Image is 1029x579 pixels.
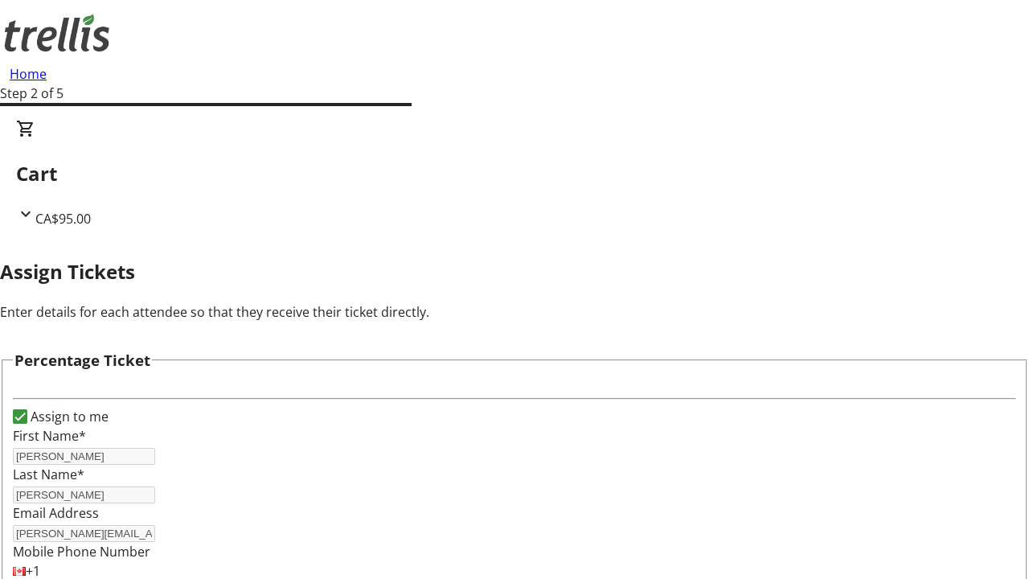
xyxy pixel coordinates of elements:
[13,543,150,561] label: Mobile Phone Number
[35,210,91,228] span: CA$95.00
[16,119,1013,228] div: CartCA$95.00
[13,466,84,483] label: Last Name*
[16,159,1013,188] h2: Cart
[13,427,86,445] label: First Name*
[13,504,99,522] label: Email Address
[27,407,109,426] label: Assign to me
[14,349,150,372] h3: Percentage Ticket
